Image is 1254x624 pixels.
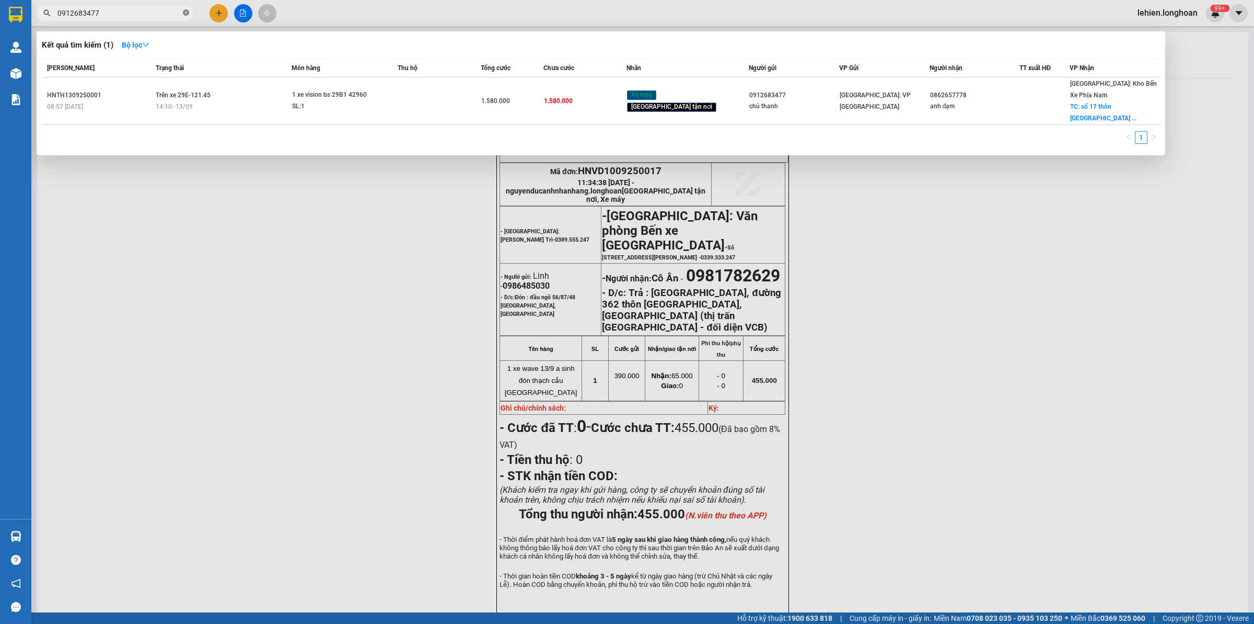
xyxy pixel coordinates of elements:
div: chú thanh [749,101,839,112]
span: right [1151,134,1157,140]
span: close-circle [183,9,189,16]
div: 0862657778 [930,90,1019,101]
span: 1.580.000 [544,97,573,105]
a: 1 [1135,132,1147,143]
span: Trạng thái [156,64,184,72]
li: Previous Page [1122,131,1135,144]
span: [GEOGRAPHIC_DATA]: VP [GEOGRAPHIC_DATA] [840,92,911,110]
div: SL: 1 [292,101,370,112]
span: [GEOGRAPHIC_DATA]: Kho Bến Xe Phía Nam [1070,80,1157,99]
strong: Bộ lọc [122,41,149,49]
span: TT xuất HĐ [1019,64,1051,72]
img: warehouse-icon [10,68,21,79]
span: Chưa cước [543,64,574,72]
li: 1 [1135,131,1147,144]
span: Người gửi [749,64,776,72]
span: Xe máy [627,90,656,100]
span: TC: số 17 thôn [GEOGRAPHIC_DATA] ... [1070,103,1136,122]
span: Món hàng [292,64,320,72]
span: close-circle [183,8,189,18]
li: Next Page [1147,131,1160,144]
span: down [142,41,149,49]
span: question-circle [11,555,21,565]
span: Trên xe 29E-121.45 [156,92,211,99]
span: Người nhận [930,64,962,72]
span: 14:10 - 13/09 [156,103,193,110]
span: VP Gửi [839,64,858,72]
div: anh đạm [930,101,1019,112]
button: right [1147,131,1160,144]
span: left [1125,134,1132,140]
span: VP Nhận [1070,64,1094,72]
div: 1 xe vision bs 29B1 42960 [292,89,370,101]
div: HNTH1309250001 [47,90,153,101]
img: solution-icon [10,94,21,105]
span: notification [11,578,21,588]
img: logo-vxr [9,7,22,22]
span: Nhãn [626,64,641,72]
span: Tổng cước [481,64,510,72]
button: left [1122,131,1135,144]
input: Tìm tên, số ĐT hoặc mã đơn [57,7,181,19]
span: [PERSON_NAME] [47,64,95,72]
span: 1.580.000 [481,97,510,105]
span: message [11,602,21,612]
span: [GEOGRAPHIC_DATA] tận nơi [627,103,716,112]
img: warehouse-icon [10,42,21,53]
div: 0912683477 [749,90,839,101]
h3: Kết quả tìm kiếm ( 1 ) [42,40,113,51]
span: search [43,9,51,17]
button: Bộ lọcdown [113,37,158,53]
img: warehouse-icon [10,531,21,542]
span: Thu hộ [398,64,417,72]
span: 08:57 [DATE] [47,103,83,110]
